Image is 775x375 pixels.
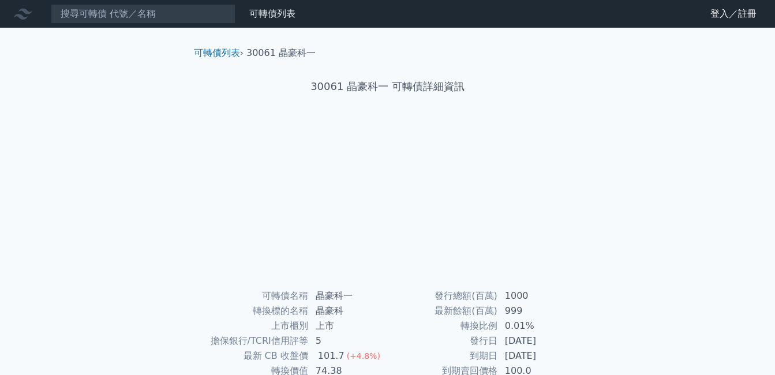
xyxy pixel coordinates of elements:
td: [DATE] [498,333,577,348]
a: 登入／註冊 [701,5,766,23]
td: 擔保銀行/TCRI信用評等 [199,333,309,348]
td: 1000 [498,288,577,303]
td: 晶豪科一 [309,288,388,303]
td: 最新 CB 收盤價 [199,348,309,363]
h1: 30061 晶豪科一 可轉債詳細資訊 [185,78,591,95]
td: 5 [309,333,388,348]
td: 上市櫃別 [199,318,309,333]
td: 上市 [309,318,388,333]
input: 搜尋可轉債 代號／名稱 [51,4,235,24]
td: 發行總額(百萬) [388,288,498,303]
td: 可轉債名稱 [199,288,309,303]
td: 轉換標的名稱 [199,303,309,318]
span: (+4.8%) [347,351,380,361]
td: 到期日 [388,348,498,363]
li: › [194,46,244,60]
td: 發行日 [388,333,498,348]
td: [DATE] [498,348,577,363]
div: 101.7 [316,349,347,363]
td: 轉換比例 [388,318,498,333]
td: 999 [498,303,577,318]
td: 最新餘額(百萬) [388,303,498,318]
a: 可轉債列表 [249,8,295,19]
a: 可轉債列表 [194,47,240,58]
td: 0.01% [498,318,577,333]
td: 晶豪科 [309,303,388,318]
li: 30061 晶豪科一 [246,46,316,60]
